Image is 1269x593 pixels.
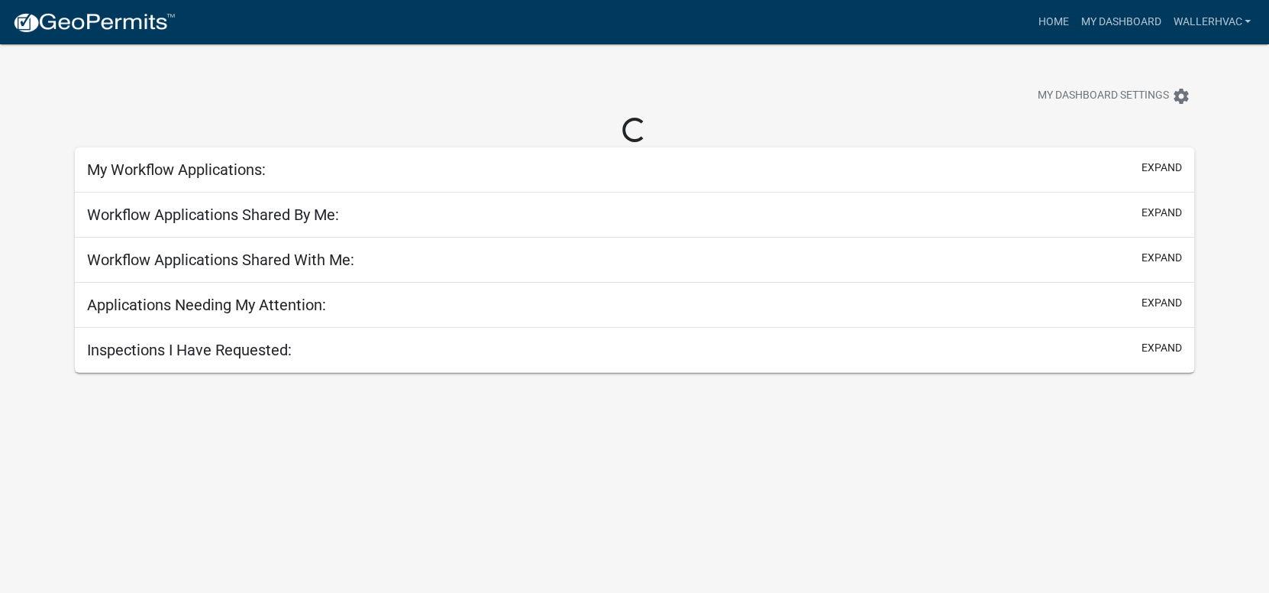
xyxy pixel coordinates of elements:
[1141,295,1182,311] button: expand
[1025,81,1203,111] button: My Dashboard Settingssettings
[87,160,266,179] h5: My Workflow Applications:
[1141,340,1182,356] button: expand
[1141,160,1182,176] button: expand
[1172,87,1190,105] i: settings
[1032,8,1074,37] a: Home
[1167,8,1257,37] a: WallerHvac
[87,296,326,314] h5: Applications Needing My Attention:
[87,341,292,359] h5: Inspections I Have Requested:
[1038,87,1169,105] span: My Dashboard Settings
[87,251,354,269] h5: Workflow Applications Shared With Me:
[1074,8,1167,37] a: My Dashboard
[1141,205,1182,221] button: expand
[87,206,339,224] h5: Workflow Applications Shared By Me:
[1141,250,1182,266] button: expand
